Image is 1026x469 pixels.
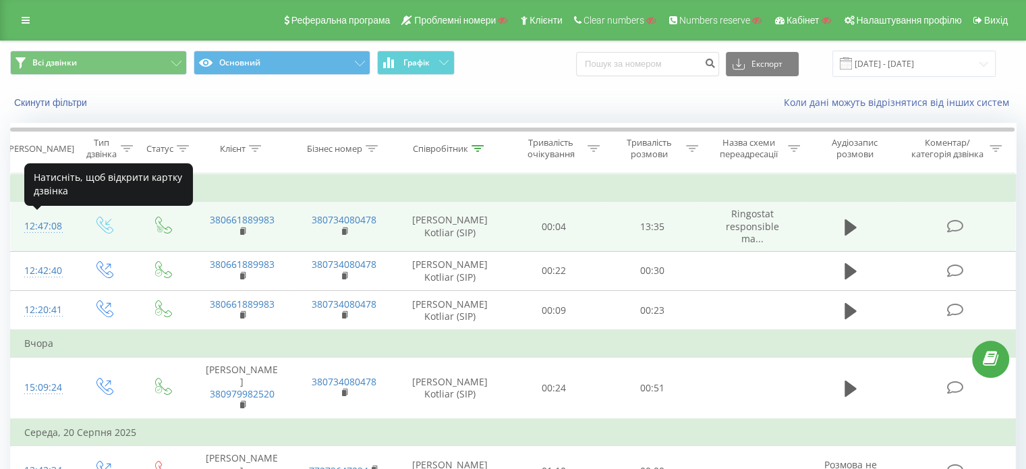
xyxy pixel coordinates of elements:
[210,387,275,400] a: 380979982520
[784,96,1016,109] a: Коли дані можуть відрізнятися вiд інших систем
[377,51,455,75] button: Графік
[816,137,894,160] div: Аудіозапис розмови
[395,291,505,331] td: [PERSON_NAME] Kotliar (SIP)
[307,143,362,155] div: Бізнес номер
[146,143,173,155] div: Статус
[517,137,585,160] div: Тривалість очікування
[312,258,376,271] a: 380734080478
[10,51,187,75] button: Всі дзвінки
[403,58,430,67] span: Графік
[907,137,986,160] div: Коментар/категорія дзвінка
[220,143,246,155] div: Клієнт
[603,291,701,331] td: 00:23
[679,15,750,26] span: Numbers reserve
[194,51,370,75] button: Основний
[24,213,60,240] div: 12:47:08
[24,258,60,284] div: 12:42:40
[291,15,391,26] span: Реферальна програма
[583,15,644,26] span: Clear numbers
[24,375,60,401] div: 15:09:24
[505,202,603,252] td: 00:04
[603,251,701,290] td: 00:30
[85,137,117,160] div: Тип дзвінка
[210,298,275,310] a: 380661889983
[615,137,683,160] div: Тривалість розмови
[530,15,563,26] span: Клієнти
[603,357,701,419] td: 00:51
[505,251,603,290] td: 00:22
[11,175,1016,202] td: Сьогодні
[24,297,60,323] div: 12:20:41
[856,15,961,26] span: Налаштування профілю
[726,207,779,244] span: Ringostat responsible ma...
[576,52,719,76] input: Пошук за номером
[191,357,293,419] td: [PERSON_NAME]
[414,15,496,26] span: Проблемні номери
[210,213,275,226] a: 380661889983
[714,137,785,160] div: Назва схеми переадресації
[312,375,376,388] a: 380734080478
[395,357,505,419] td: [PERSON_NAME] Kotliar (SIP)
[6,143,74,155] div: [PERSON_NAME]
[726,52,799,76] button: Експорт
[413,143,468,155] div: Співробітник
[11,330,1016,357] td: Вчора
[312,213,376,226] a: 380734080478
[505,357,603,419] td: 00:24
[312,298,376,310] a: 380734080478
[24,163,193,206] div: Натисніть, щоб відкрити картку дзвінка
[505,291,603,331] td: 00:09
[787,15,820,26] span: Кабінет
[10,96,94,109] button: Скинути фільтри
[32,57,77,68] span: Всі дзвінки
[210,258,275,271] a: 380661889983
[11,419,1016,446] td: Середа, 20 Серпня 2025
[395,202,505,252] td: [PERSON_NAME] Kotliar (SIP)
[603,202,701,252] td: 13:35
[984,15,1008,26] span: Вихід
[395,251,505,290] td: [PERSON_NAME] Kotliar (SIP)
